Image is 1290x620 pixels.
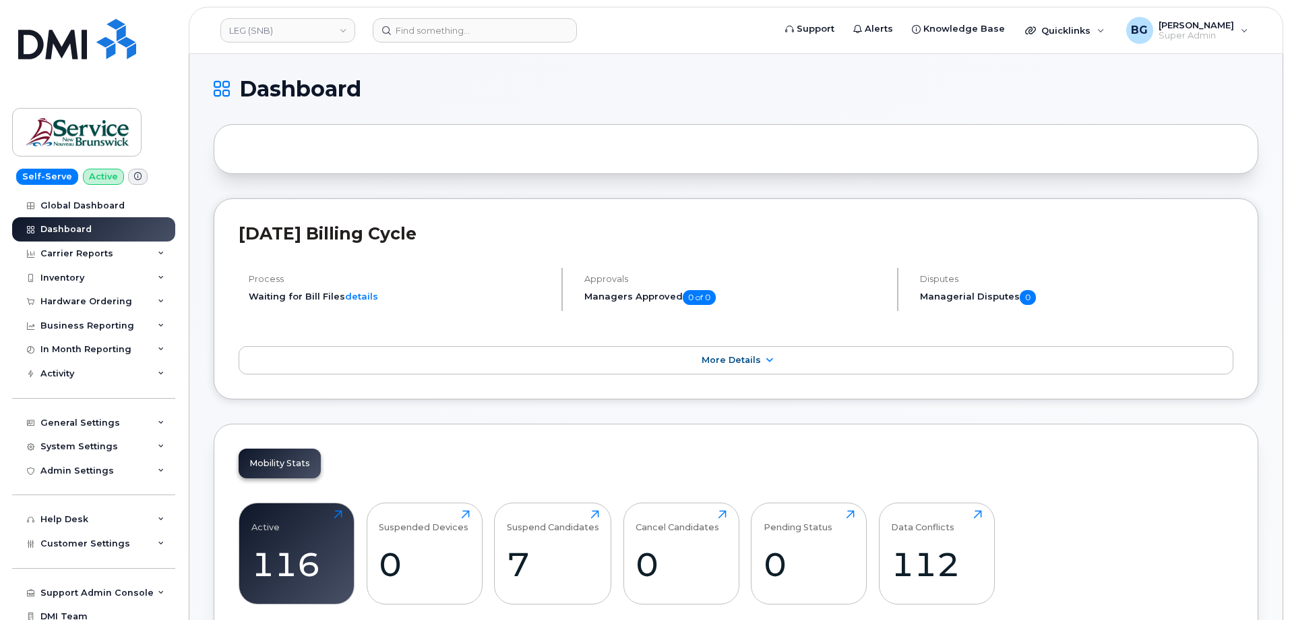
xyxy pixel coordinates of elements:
[251,510,280,532] div: Active
[891,510,954,532] div: Data Conflicts
[379,510,470,596] a: Suspended Devices0
[251,544,342,584] div: 116
[239,223,1233,244] h2: [DATE] Billing Cycle
[764,510,832,532] div: Pending Status
[507,510,599,596] a: Suspend Candidates7
[507,510,599,532] div: Suspend Candidates
[379,544,470,584] div: 0
[584,290,886,305] h5: Managers Approved
[764,510,855,596] a: Pending Status0
[1020,290,1036,305] span: 0
[345,291,378,302] a: details
[636,544,727,584] div: 0
[249,290,550,303] li: Waiting for Bill Files
[239,79,361,99] span: Dashboard
[584,274,886,284] h4: Approvals
[683,290,716,305] span: 0 of 0
[379,510,468,532] div: Suspended Devices
[702,355,761,365] span: More Details
[249,274,550,284] h4: Process
[891,510,982,596] a: Data Conflicts112
[251,510,342,596] a: Active116
[920,290,1233,305] h5: Managerial Disputes
[636,510,727,596] a: Cancel Candidates0
[507,544,599,584] div: 7
[920,274,1233,284] h4: Disputes
[891,544,982,584] div: 112
[636,510,719,532] div: Cancel Candidates
[764,544,855,584] div: 0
